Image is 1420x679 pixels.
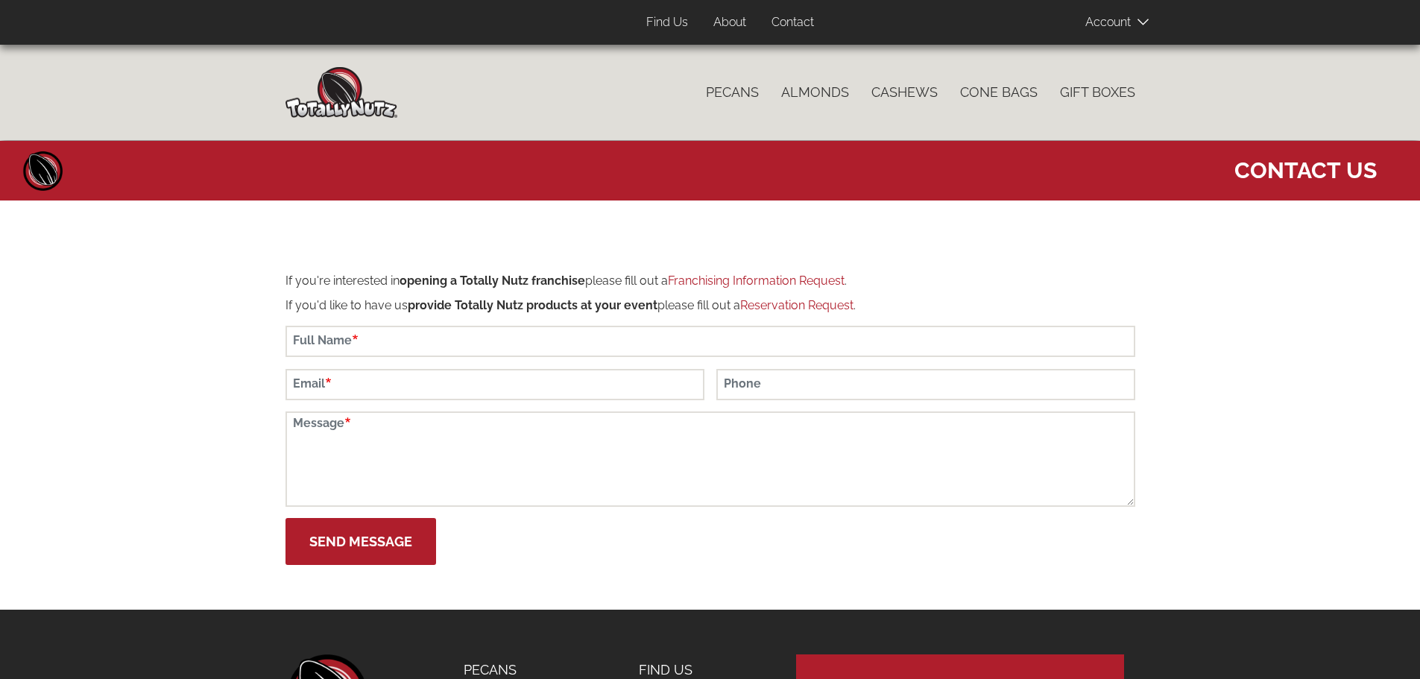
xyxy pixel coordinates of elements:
a: Franchising Information Request [668,274,845,288]
a: About [702,8,757,37]
input: Full Name [285,326,1135,357]
strong: opening a Totally Nutz franchise [400,274,585,288]
a: Find Us [635,8,699,37]
img: Home [285,67,397,118]
strong: provide Totally Nutz products at your event [408,298,657,312]
a: Almonds [770,77,860,108]
a: Pecans [695,77,770,108]
p: If you're interested in please fill out a . [285,273,1135,290]
a: Contact [760,8,825,37]
a: Home [21,148,66,193]
a: Cone Bags [949,77,1049,108]
a: Reservation Request [740,298,853,312]
input: Phone [716,369,1135,400]
a: Cashews [860,77,949,108]
p: If you'd like to have us please fill out a . [285,297,1135,315]
a: Gift Boxes [1049,77,1146,108]
input: Email [285,369,704,400]
span: Contact Us [1234,148,1377,186]
button: Send Message [285,518,436,565]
